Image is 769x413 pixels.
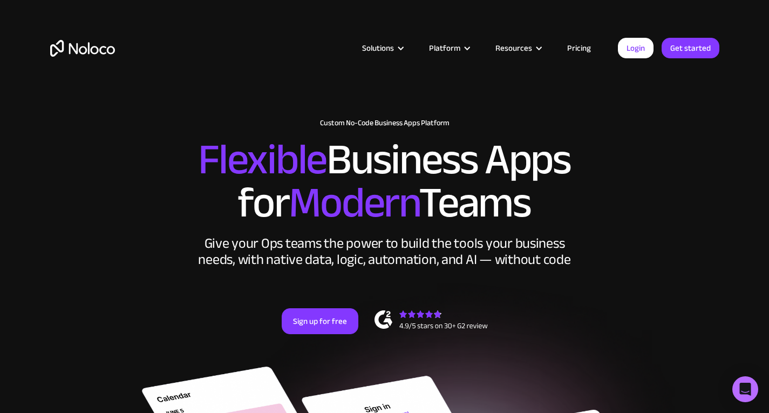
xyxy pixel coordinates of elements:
h1: Custom No-Code Business Apps Platform [50,119,719,127]
a: Sign up for free [282,308,358,334]
a: home [50,40,115,57]
a: Login [618,38,654,58]
span: Modern [289,163,419,243]
div: Resources [495,41,532,55]
div: Solutions [349,41,416,55]
div: Open Intercom Messenger [732,376,758,402]
div: Resources [482,41,554,55]
div: Solutions [362,41,394,55]
a: Get started [662,38,719,58]
div: Give your Ops teams the power to build the tools your business needs, with native data, logic, au... [196,235,574,268]
div: Platform [416,41,482,55]
h2: Business Apps for Teams [50,138,719,225]
span: Flexible [198,119,326,200]
a: Pricing [554,41,604,55]
div: Platform [429,41,460,55]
